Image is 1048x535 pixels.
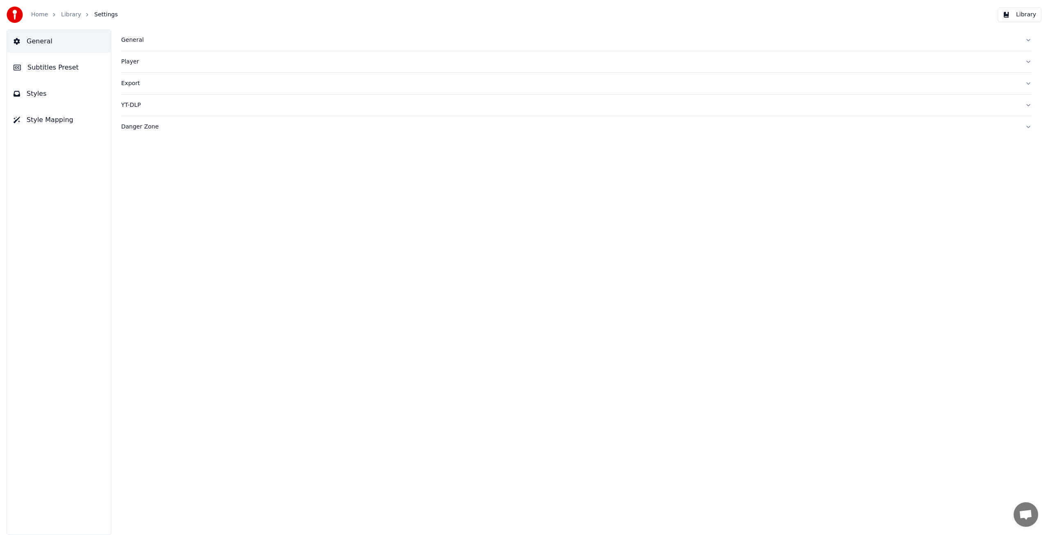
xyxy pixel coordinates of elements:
[121,58,1019,66] div: Player
[121,123,1019,131] div: Danger Zone
[7,7,23,23] img: youka
[121,73,1032,94] button: Export
[7,108,111,131] button: Style Mapping
[121,29,1032,51] button: General
[7,30,111,53] button: General
[121,79,1019,88] div: Export
[27,115,73,125] span: Style Mapping
[94,11,117,19] span: Settings
[27,89,47,99] span: Styles
[121,116,1032,138] button: Danger Zone
[121,95,1032,116] button: YT-DLP
[121,51,1032,72] button: Player
[27,63,79,72] span: Subtitles Preset
[7,82,111,105] button: Styles
[7,56,111,79] button: Subtitles Preset
[121,101,1019,109] div: YT-DLP
[31,11,118,19] nav: breadcrumb
[27,36,52,46] span: General
[31,11,48,19] a: Home
[121,36,1019,44] div: General
[61,11,81,19] a: Library
[1014,502,1038,527] a: Open chat
[998,7,1041,22] button: Library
